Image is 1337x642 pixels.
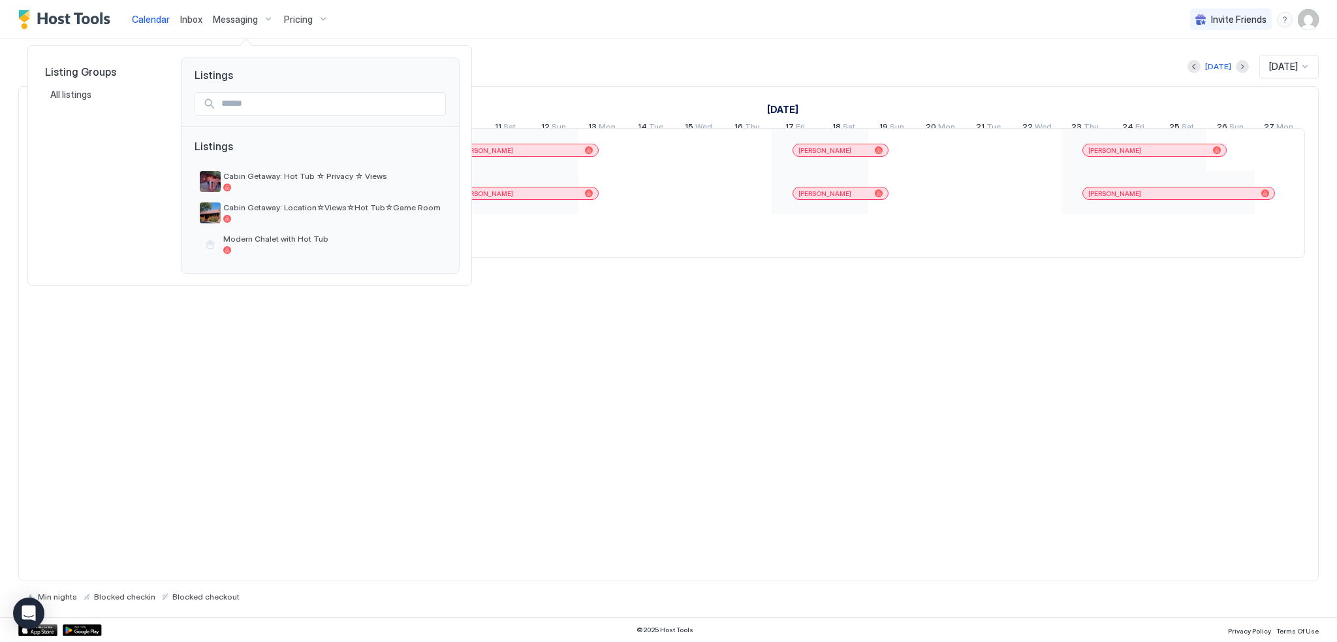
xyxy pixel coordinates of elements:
div: listing image [200,202,221,223]
input: Input Field [216,93,445,115]
div: listing image [200,171,221,192]
span: Listing Groups [45,65,160,78]
span: All listings [50,89,93,101]
span: Cabin Getaway: Hot Tub ☆ Privacy ☆ Views [223,171,441,181]
div: Open Intercom Messenger [13,598,44,629]
span: Modern Chalet with Hot Tub [223,234,441,244]
span: Listings [195,140,446,166]
span: Listings [181,58,459,82]
span: Cabin Getaway: Location☆Views☆Hot Tub☆Game Room [223,202,441,212]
